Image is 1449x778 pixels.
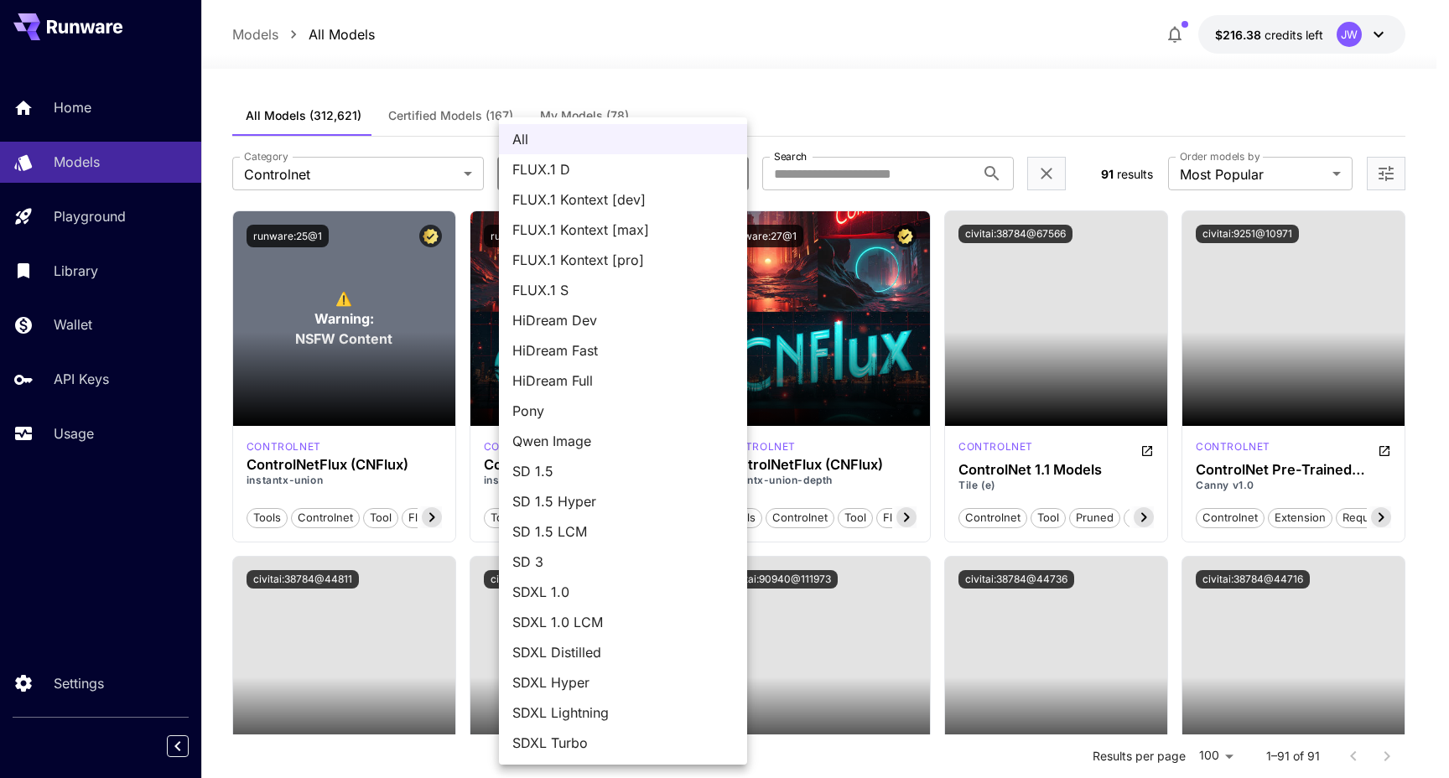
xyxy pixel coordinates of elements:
span: HiDream Fast [512,340,734,360]
span: SDXL 1.0 LCM [512,612,734,632]
span: SDXL Lightning [512,703,734,723]
span: Qwen Image [512,431,734,451]
span: SDXL Turbo [512,733,734,753]
span: SDXL Distilled [512,642,734,662]
span: Pony [512,401,734,421]
span: HiDream Full [512,371,734,391]
span: FLUX.1 Kontext [dev] [512,189,734,210]
span: SD 3 [512,552,734,572]
span: FLUX.1 S [512,280,734,300]
span: FLUX.1 D [512,159,734,179]
span: SD 1.5 LCM [512,521,734,542]
span: All [512,129,734,149]
span: SD 1.5 Hyper [512,491,734,511]
span: SDXL 1.0 [512,582,734,602]
span: FLUX.1 Kontext [max] [512,220,734,240]
span: FLUX.1 Kontext [pro] [512,250,734,270]
span: HiDream Dev [512,310,734,330]
span: SD 1.5 [512,461,734,481]
span: SDXL Hyper [512,672,734,692]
